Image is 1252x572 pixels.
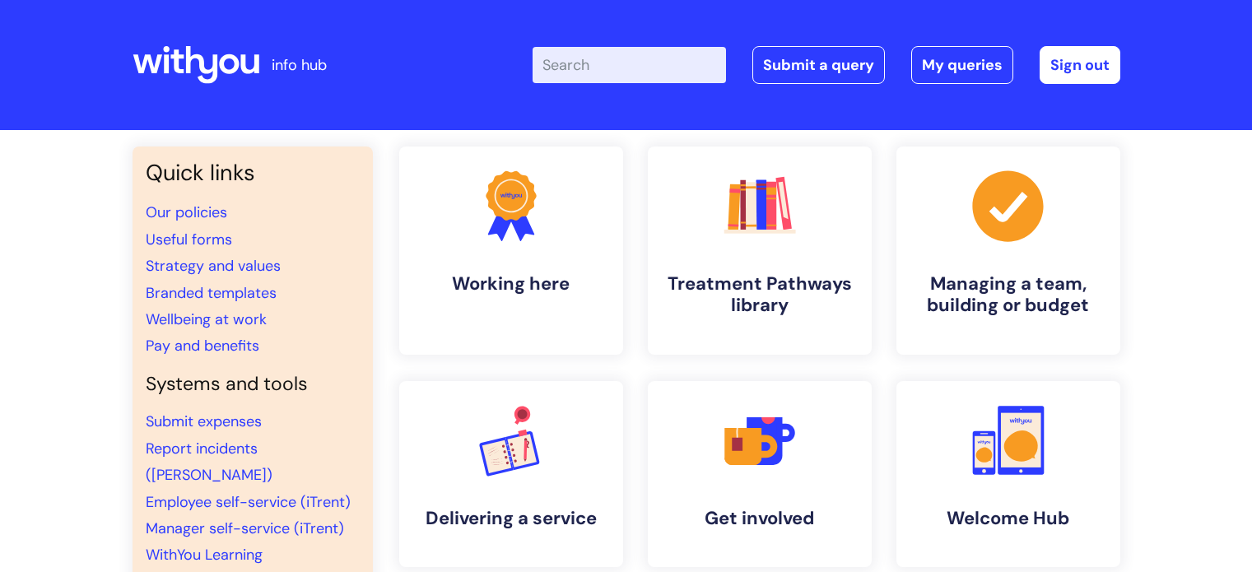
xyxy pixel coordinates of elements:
input: Search [533,47,726,83]
a: Strategy and values [146,256,281,276]
a: Submit expenses [146,412,262,431]
h4: Get involved [661,508,859,529]
a: Our policies [146,202,227,222]
h4: Delivering a service [412,508,610,529]
a: Manager self-service (iTrent) [146,519,344,538]
a: Managing a team, building or budget [896,146,1120,355]
a: Delivering a service [399,381,623,567]
h4: Welcome Hub [910,508,1107,529]
a: Pay and benefits [146,336,259,356]
a: Welcome Hub [896,381,1120,567]
a: My queries [911,46,1013,84]
a: Report incidents ([PERSON_NAME]) [146,439,272,485]
h4: Working here [412,273,610,295]
a: Wellbeing at work [146,309,267,329]
h4: Managing a team, building or budget [910,273,1107,317]
a: Treatment Pathways library [648,146,872,355]
a: Sign out [1040,46,1120,84]
a: WithYou Learning [146,545,263,565]
h4: Treatment Pathways library [661,273,859,317]
h3: Quick links [146,160,360,186]
a: Branded templates [146,283,277,303]
a: Employee self-service (iTrent) [146,492,351,512]
p: info hub [272,52,327,78]
a: Working here [399,146,623,355]
a: Useful forms [146,230,232,249]
h4: Systems and tools [146,373,360,396]
div: | - [533,46,1120,84]
a: Submit a query [752,46,885,84]
a: Get involved [648,381,872,567]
